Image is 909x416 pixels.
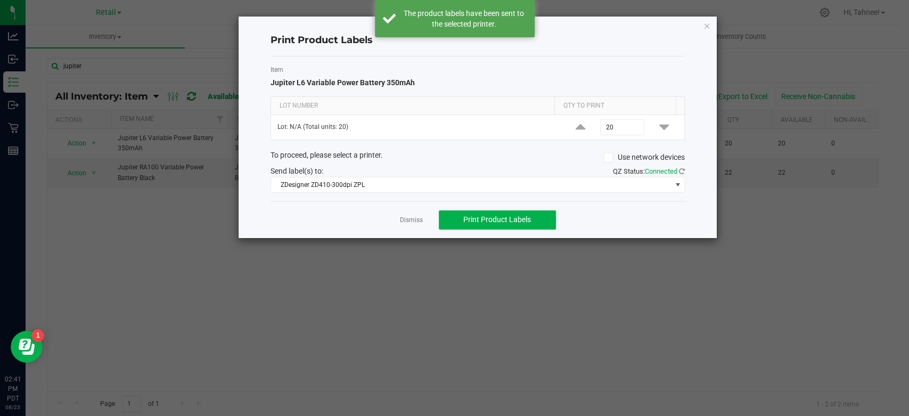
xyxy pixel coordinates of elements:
div: The product labels have been sent to the selected printer. [402,8,527,29]
span: Print Product Labels [463,215,531,224]
span: Jupiter L6 Variable Power Battery 350mAh [271,78,415,87]
iframe: Resource center [11,331,43,363]
iframe: Resource center unread badge [31,329,44,342]
label: Use network devices [603,152,685,163]
span: Connected [645,167,677,175]
span: Send label(s) to: [271,167,323,175]
label: Item [271,65,685,75]
span: QZ Status: [613,167,685,175]
div: To proceed, please select a printer. [263,150,693,166]
a: Dismiss [400,216,423,225]
th: Lot Number [271,97,554,115]
h4: Print Product Labels [271,34,685,47]
p: Lot: N/A (Total units: 20) [277,122,554,132]
th: Qty to Print [554,97,676,115]
button: Print Product Labels [439,210,556,230]
span: ZDesigner ZD410-300dpi ZPL [271,177,671,192]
